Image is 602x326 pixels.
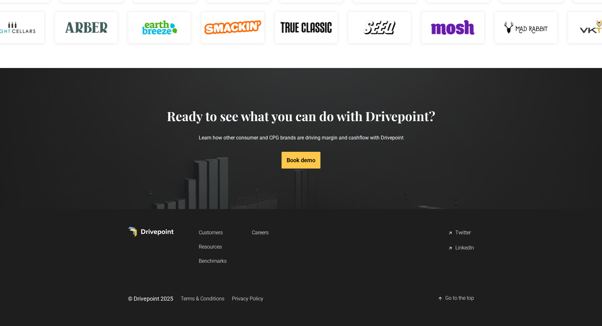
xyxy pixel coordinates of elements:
a: LinkedIn [448,242,474,255]
h4: Ready to see what you can do with Drivepoint? [167,108,435,124]
div: Twitter [455,229,471,237]
a: Go to the top [438,292,474,305]
a: Customers [199,227,227,238]
div: LinkedIn [455,244,474,252]
a: Resources [199,241,227,253]
a: Benchmarks [199,255,227,267]
a: Terms & Conditions [181,293,224,304]
a: Privacy Policy [232,293,263,304]
div: Go to the top [445,295,474,302]
div: © Drivepoint 2025 [128,295,173,303]
a: Twitter [448,227,474,239]
p: Learn how other consumer and CPG brands are driving margin and cashflow with Drivepoint [167,124,435,152]
a: Careers [252,227,269,238]
a: Book demo [282,152,320,169]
